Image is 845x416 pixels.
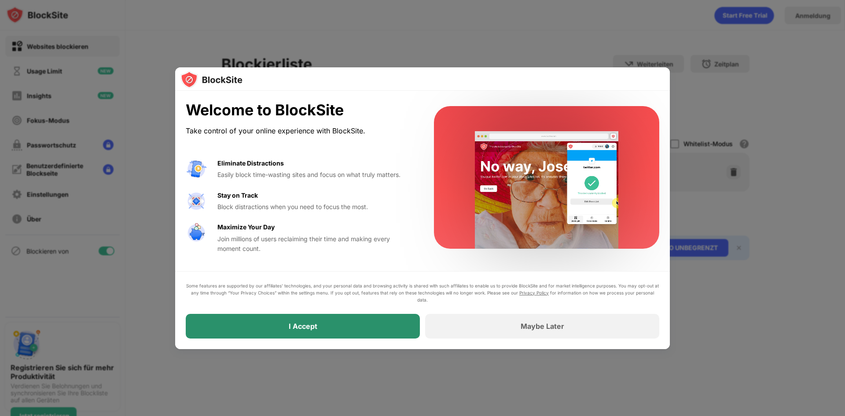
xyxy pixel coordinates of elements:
[186,282,659,303] div: Some features are supported by our affiliates’ technologies, and your personal data and browsing ...
[217,234,413,254] div: Join millions of users reclaiming their time and making every moment count.
[186,101,413,119] div: Welcome to BlockSite
[289,322,317,331] div: I Accept
[186,125,413,137] div: Take control of your online experience with BlockSite.
[217,191,258,200] div: Stay on Track
[217,202,413,212] div: Block distractions when you need to focus the most.
[186,158,207,180] img: value-avoid-distractions.svg
[521,322,564,331] div: Maybe Later
[186,222,207,243] img: value-safe-time.svg
[217,158,284,168] div: Eliminate Distractions
[217,170,413,180] div: Easily block time-wasting sites and focus on what truly matters.
[519,290,549,295] a: Privacy Policy
[217,222,275,232] div: Maximize Your Day
[186,191,207,212] img: value-focus.svg
[180,71,242,88] img: logo-blocksite.svg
